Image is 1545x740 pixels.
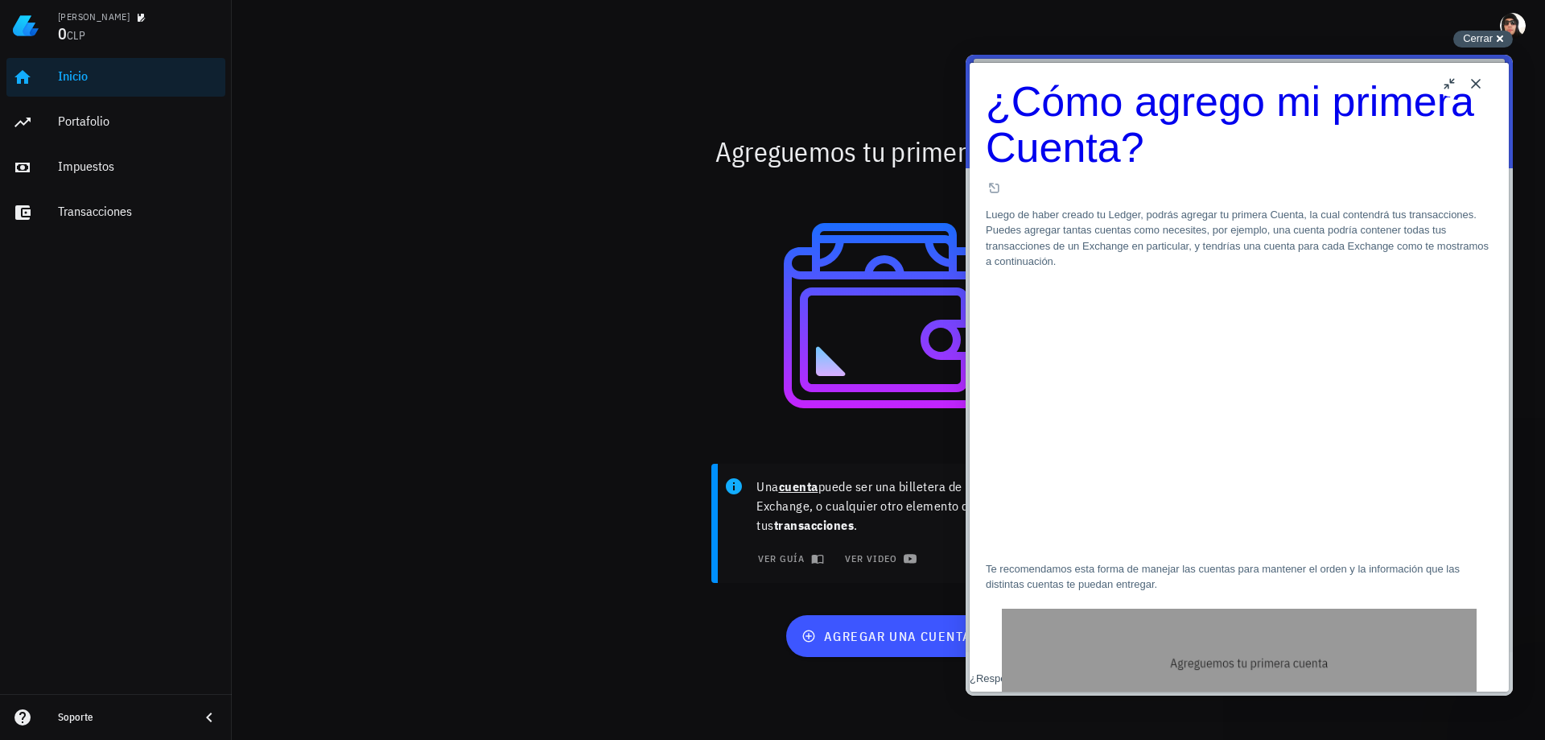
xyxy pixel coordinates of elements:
b: transacciones [774,517,855,533]
span: agregar una cuenta [805,628,971,644]
div: [PERSON_NAME] [58,10,130,23]
p: Una puede ser una billetera de Bitcoin, un Exchange, o cualquier otro elemento que contenga tus . [756,477,1053,535]
b: cuenta [779,478,818,494]
h1: ¿Cómo agrego mi primera Cuenta? [20,24,527,116]
button: ver guía [747,548,831,570]
a: Transacciones [6,193,225,232]
span: ver guía [756,552,821,565]
a: Inicio [6,58,225,97]
button: Cerrar [1453,31,1513,48]
div: ¿Respondimos a tu pregunta? [4,616,145,632]
div: Inicio [58,68,219,84]
span: ver video [843,552,913,565]
p: Luego de haber creado tu Ledger, podrás agregar tu primera Cuenta, la cual contendrá tus transacc... [20,152,527,215]
span: Cerrar [1463,32,1493,44]
div: Agreguemos tu primera cuenta [412,126,1366,177]
img: LedgiFi [13,13,39,39]
div: ¿Cómo agrego mi primera Cuenta? [20,24,527,146]
a: ver video [834,548,924,570]
div: Impuestos [58,159,219,174]
span: ¿Respondimos a tu pregunta? [4,618,145,630]
span: 0 [58,23,67,44]
div: avatar [1500,13,1526,39]
a: ¿Cómo agrego mi primera Cuenta?. Click to open in new window. [20,24,527,146]
div: Article feedback [4,611,543,638]
a: Impuestos [6,148,225,187]
div: Portafolio [58,114,219,129]
iframe: YouTube video player [20,217,527,502]
div: Soporte [58,711,187,724]
button: agregar una cuenta [786,615,990,657]
iframe: Help Scout Beacon - Live Chat, Contact Form, and Knowledge Base [966,55,1513,696]
a: Portafolio [6,103,225,142]
div: Transacciones [58,204,219,219]
p: Te recomendamos esta forma de manejar las cuentas para mantener el orden y la información que las... [20,506,527,538]
span: CLP [67,28,85,43]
